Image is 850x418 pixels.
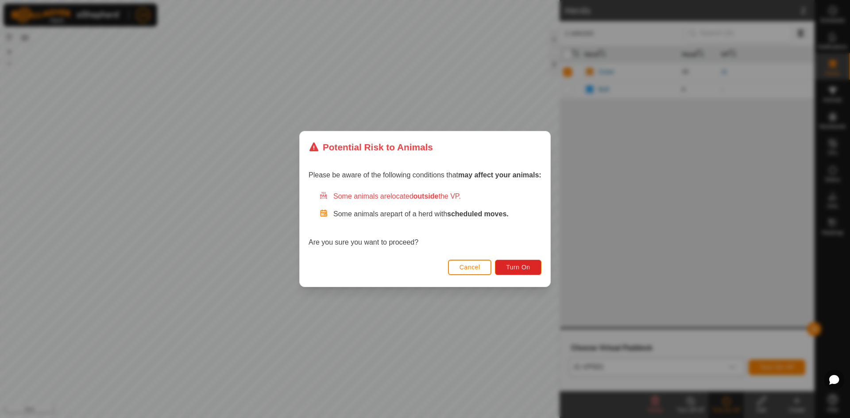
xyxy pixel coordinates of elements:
[460,264,480,271] span: Cancel
[458,171,541,179] strong: may affect your animals:
[506,264,530,271] span: Turn On
[495,260,541,275] button: Turn On
[390,210,509,218] span: part of a herd with
[319,191,541,202] div: Some animals are
[309,140,433,154] div: Potential Risk to Animals
[390,192,461,200] span: located the VP.
[333,209,541,219] p: Some animals are
[413,192,439,200] strong: outside
[309,191,541,248] div: Are you sure you want to proceed?
[309,171,541,179] span: Please be aware of the following conditions that
[448,260,492,275] button: Cancel
[447,210,509,218] strong: scheduled moves.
